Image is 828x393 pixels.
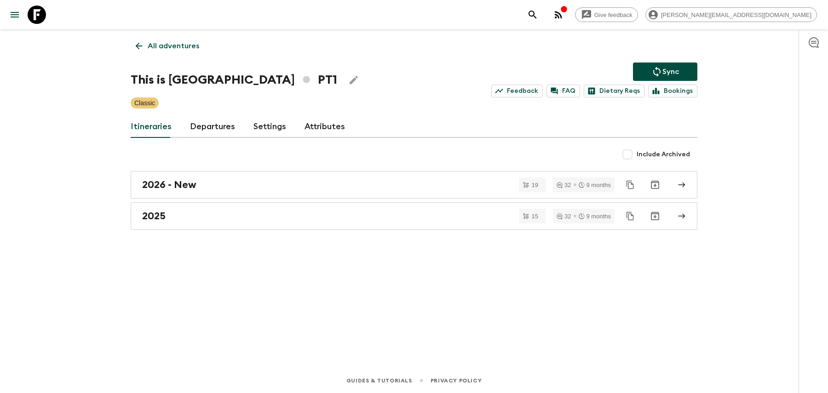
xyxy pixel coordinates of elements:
a: Bookings [648,85,697,97]
a: Feedback [491,85,543,97]
button: Edit Adventure Title [345,71,363,89]
p: All adventures [148,40,199,51]
a: Privacy Policy [431,376,482,386]
div: 32 [557,182,571,188]
a: Dietary Reqs [584,85,644,97]
span: 19 [526,182,544,188]
p: Sync [662,66,679,77]
a: All adventures [131,37,204,55]
span: Include Archived [637,150,690,159]
h2: 2026 - New [142,179,196,191]
button: Duplicate [622,208,638,224]
a: Guides & Tutorials [346,376,412,386]
span: [PERSON_NAME][EMAIL_ADDRESS][DOMAIN_NAME] [656,11,816,18]
a: Itineraries [131,116,172,138]
a: FAQ [546,85,580,97]
a: Settings [253,116,286,138]
button: menu [6,6,24,24]
a: 2025 [131,202,697,230]
a: Attributes [305,116,345,138]
h1: This is [GEOGRAPHIC_DATA] PT1 [131,71,337,89]
button: Archive [646,207,664,225]
div: [PERSON_NAME][EMAIL_ADDRESS][DOMAIN_NAME] [645,7,817,22]
button: search adventures [523,6,542,24]
span: 15 [526,213,544,219]
a: Departures [190,116,235,138]
div: 9 months [579,213,611,219]
p: Classic [134,98,155,108]
button: Archive [646,176,664,194]
a: 2026 - New [131,171,697,199]
button: Sync adventure departures to the booking engine [633,63,697,81]
div: 32 [557,213,571,219]
button: Duplicate [622,177,638,193]
a: Give feedback [575,7,638,22]
h2: 2025 [142,210,166,222]
div: 9 months [579,182,611,188]
span: Give feedback [589,11,638,18]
